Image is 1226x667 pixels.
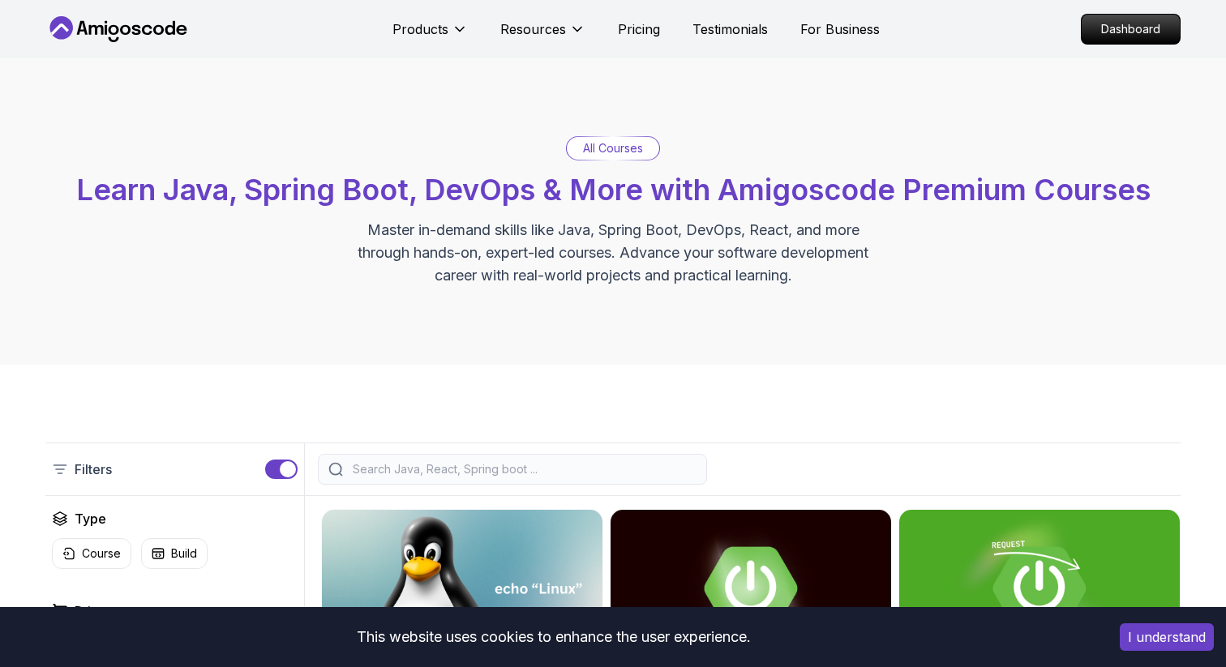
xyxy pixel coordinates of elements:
button: Course [52,538,131,569]
a: Pricing [618,19,660,39]
div: This website uses cookies to enhance the user experience. [12,619,1095,655]
p: All Courses [583,140,643,156]
p: Build [171,545,197,562]
h2: Type [75,509,106,528]
a: Dashboard [1081,14,1181,45]
img: Linux Fundamentals card [322,510,602,667]
button: Build [141,538,208,569]
p: Filters [75,460,112,479]
span: Learn Java, Spring Boot, DevOps & More with Amigoscode Premium Courses [76,172,1151,207]
p: Dashboard [1082,15,1180,44]
button: Resources [500,19,585,52]
a: For Business [800,19,880,39]
p: Products [392,19,448,39]
img: Building APIs with Spring Boot card [899,510,1180,667]
p: Course [82,545,121,562]
img: Advanced Spring Boot card [611,510,891,667]
p: Master in-demand skills like Java, Spring Boot, DevOps, React, and more through hands-on, expert-... [341,219,885,287]
button: Accept cookies [1120,623,1214,651]
a: Testimonials [692,19,768,39]
button: Products [392,19,468,52]
p: Resources [500,19,566,39]
input: Search Java, React, Spring boot ... [349,461,697,477]
h2: Price [75,601,106,621]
